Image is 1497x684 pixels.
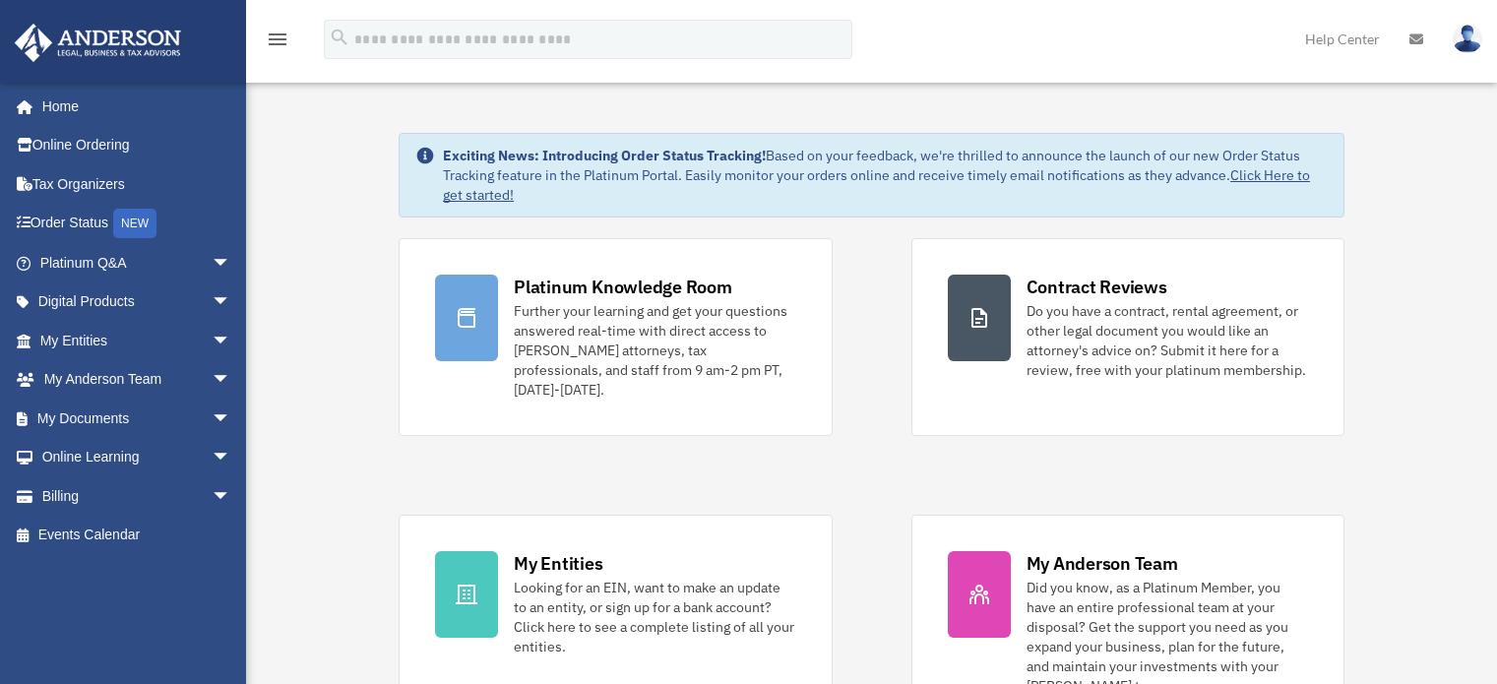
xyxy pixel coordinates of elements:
div: Do you have a contract, rental agreement, or other legal document you would like an attorney's ad... [1027,301,1308,380]
a: Order StatusNEW [14,204,261,244]
div: My Entities [514,551,602,576]
span: arrow_drop_down [212,476,251,517]
a: My Documentsarrow_drop_down [14,399,261,438]
div: Based on your feedback, we're thrilled to announce the launch of our new Order Status Tracking fe... [443,146,1328,205]
a: Platinum Knowledge Room Further your learning and get your questions answered real-time with dire... [399,238,832,436]
div: Looking for an EIN, want to make an update to an entity, or sign up for a bank account? Click her... [514,578,795,656]
span: arrow_drop_down [212,243,251,283]
span: arrow_drop_down [212,360,251,401]
a: My Entitiesarrow_drop_down [14,321,261,360]
a: My Anderson Teamarrow_drop_down [14,360,261,400]
div: NEW [113,209,156,238]
div: Contract Reviews [1027,275,1167,299]
span: arrow_drop_down [212,282,251,323]
a: menu [266,34,289,51]
a: Billingarrow_drop_down [14,476,261,516]
a: Tax Organizers [14,164,261,204]
a: Contract Reviews Do you have a contract, rental agreement, or other legal document you would like... [911,238,1344,436]
strong: Exciting News: Introducing Order Status Tracking! [443,147,766,164]
a: Home [14,87,251,126]
i: search [329,27,350,48]
a: Platinum Q&Aarrow_drop_down [14,243,261,282]
span: arrow_drop_down [212,399,251,439]
img: User Pic [1453,25,1482,53]
span: arrow_drop_down [212,321,251,361]
a: Online Learningarrow_drop_down [14,438,261,477]
div: Platinum Knowledge Room [514,275,732,299]
a: Events Calendar [14,516,261,555]
i: menu [266,28,289,51]
a: Digital Productsarrow_drop_down [14,282,261,322]
a: Click Here to get started! [443,166,1310,204]
img: Anderson Advisors Platinum Portal [9,24,187,62]
span: arrow_drop_down [212,438,251,478]
div: My Anderson Team [1027,551,1178,576]
div: Further your learning and get your questions answered real-time with direct access to [PERSON_NAM... [514,301,795,400]
a: Online Ordering [14,126,261,165]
